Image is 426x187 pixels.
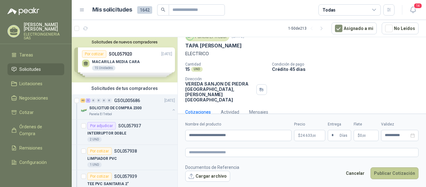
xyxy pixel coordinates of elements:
p: INTERRUPTOR DOBLE [87,130,126,136]
a: Licitaciones [7,78,64,90]
p: Crédito 45 días [272,66,424,72]
div: Por cotizar [87,147,112,155]
p: Documentos de Referencia [185,164,239,171]
button: Asignado a mi [332,22,377,34]
label: Entrega [328,121,351,127]
p: ELECTRICO [185,50,419,57]
button: 14 [407,4,419,16]
div: Por cotizar [87,173,112,180]
p: $24.633,00 [294,130,325,141]
p: VEREDA SANJON DE PIEDRA [GEOGRAPHIC_DATA] , [PERSON_NAME][GEOGRAPHIC_DATA] [185,81,254,102]
button: Publicar Cotización [370,167,419,179]
div: Actividad [221,109,239,116]
img: Logo peakr [7,7,39,15]
span: Configuración [19,159,47,166]
div: Por adjudicar [87,122,116,130]
p: LIMPIADOR PVC [87,156,117,162]
div: 2 UND [87,137,102,142]
p: [DATE] [164,98,175,104]
div: Mensajes [249,109,268,116]
a: Órdenes de Compra [7,121,64,140]
span: 24.633 [300,134,316,137]
button: Solicitudes de nuevos compradores [74,40,175,44]
div: Todas [322,7,336,13]
a: Por adjudicarSOL057937INTERRUPTOR DOBLE2 UND [72,120,177,145]
div: 1 [86,98,90,103]
span: Remisiones [19,145,42,151]
span: Días [340,130,347,141]
div: Cotizaciones [185,109,211,116]
div: 0 [96,98,101,103]
img: Company Logo [80,107,88,114]
span: Solicitudes [19,66,41,73]
p: 15 [185,66,190,72]
a: Solicitudes [7,63,64,75]
div: 1 - 50 de 213 [288,23,327,33]
p: Condición de pago [272,62,424,66]
span: Licitaciones [19,80,42,87]
a: Tareas [7,49,64,61]
span: $ [358,134,360,137]
div: 0 [91,98,96,103]
label: Precio [294,121,325,127]
button: Cancelar [342,167,368,179]
a: Remisiones [7,142,64,154]
p: $ 0,00 [354,130,379,141]
span: ,00 [312,134,316,137]
a: Configuración [7,156,64,168]
p: SOL057939 [114,174,137,179]
span: Tareas [19,52,33,58]
p: Dirección [185,77,254,81]
p: SOL057937 [118,124,141,128]
label: Flete [354,121,379,127]
div: 43 [80,98,85,103]
div: 0 [102,98,106,103]
span: Negociaciones [19,95,48,101]
label: Nombre del producto [185,121,292,127]
span: Cotizar [19,109,34,116]
div: UND [191,67,203,72]
p: TEE PVC SANITARIA 2" [87,181,129,187]
p: GSOL005686 [114,98,140,103]
a: Manuales y ayuda [7,171,64,183]
div: 1 UND [87,162,102,167]
span: 0 [360,134,366,137]
a: Por cotizarSOL057938LIMPIADOR PVC1 UND [72,145,177,170]
span: ,00 [362,134,366,137]
span: 1642 [137,6,152,14]
label: Validez [381,121,419,127]
div: Solicitudes de tus compradores [72,82,177,94]
p: ELECTROINGENIERIA SAS [24,32,64,40]
p: SOLICITUD DE COMPRA 2300 [89,105,142,111]
button: Cargar archivo [185,171,230,182]
p: Panela El Trébol [89,112,112,117]
div: Solicitudes de nuevos compradoresPor cotizarSOL057920[DATE] MACARILLA MEDIA CARA15 UnidadesPor co... [72,37,177,82]
a: Negociaciones [7,92,64,104]
div: 0 [107,98,112,103]
a: Cotizar [7,106,64,118]
p: Cantidad [185,62,267,66]
span: Órdenes de Compra [19,123,58,137]
h1: Mis solicitudes [92,5,132,14]
span: search [161,7,165,12]
span: 14 [414,3,422,9]
p: TAPA [PERSON_NAME] [185,42,242,49]
p: SOL057938 [114,149,137,153]
p: [PERSON_NAME] [PERSON_NAME] [24,22,64,31]
button: No Leídos [382,22,419,34]
a: 43 1 0 0 0 0 GSOL005686[DATE] Company LogoSOLICITUD DE COMPRA 2300Panela El Trébol [80,97,176,117]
